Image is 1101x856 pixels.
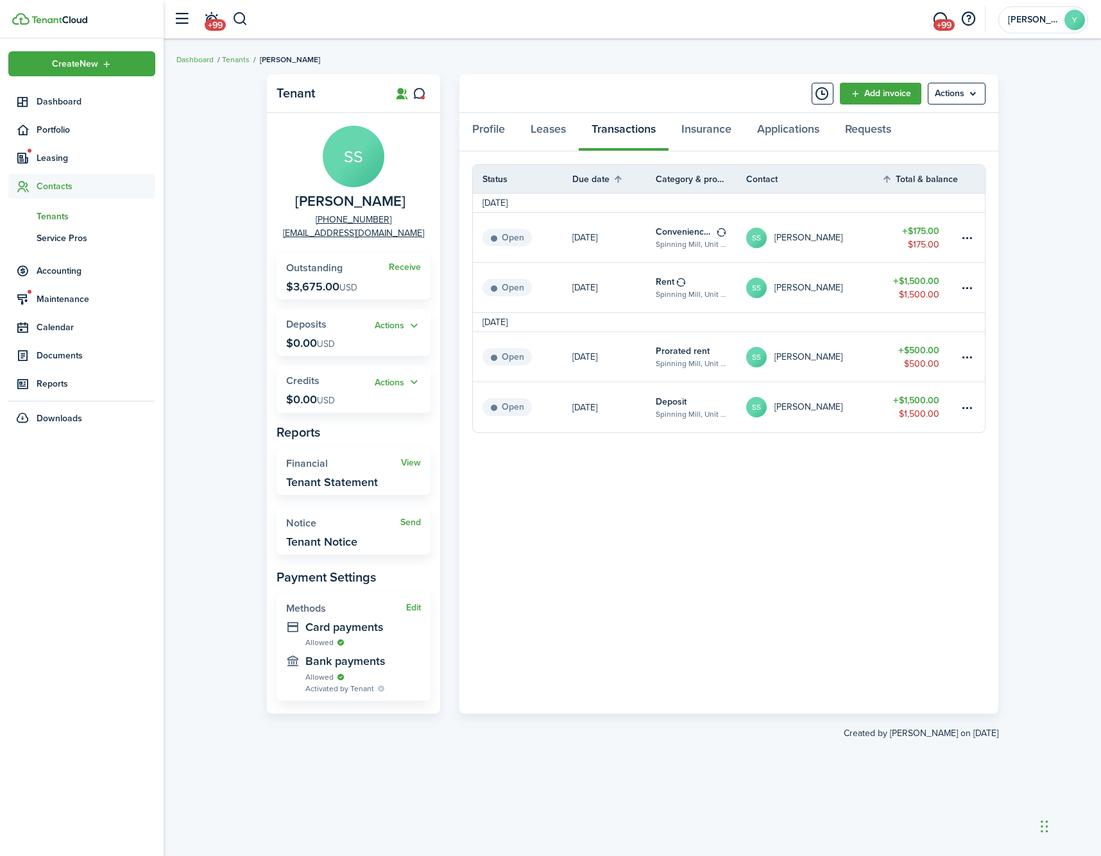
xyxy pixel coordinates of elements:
[899,407,939,421] table-amount-description: $1,500.00
[746,382,882,432] a: SS[PERSON_NAME]
[459,113,518,151] a: Profile
[656,172,746,186] th: Category & property
[286,317,327,331] span: Deposits
[473,172,572,186] th: Status
[286,535,357,548] widget-stats-description: Tenant Notice
[1041,807,1048,846] div: Drag
[375,375,421,390] button: Open menu
[205,19,226,31] span: +99
[898,344,939,357] table-amount-title: $500.00
[572,332,656,382] a: [DATE]
[8,227,155,249] a: Service Pros
[482,348,532,366] status: Open
[375,375,421,390] widget-stats-action: Actions
[882,213,959,262] a: $175.00$175.00
[31,16,87,24] img: TenantCloud
[746,263,882,312] a: SS[PERSON_NAME]
[656,395,687,408] table-info-title: Deposit
[669,113,744,151] a: Insurance
[232,8,248,30] button: Search
[902,224,939,238] table-amount-title: $175.00
[305,621,421,634] widget-stats-description: Card payments
[37,349,155,362] span: Documents
[908,238,939,251] table-amount-description: $175.00
[277,423,431,442] panel-main-subtitle: Reports
[744,113,832,151] a: Applications
[473,382,572,432] a: Open
[572,213,656,262] a: [DATE]
[904,357,939,371] table-amount-description: $500.00
[286,373,320,388] span: Credits
[176,54,214,65] a: Dashboard
[286,280,357,293] p: $3,675.00
[572,382,656,432] a: [DATE]
[286,603,406,614] widget-stats-title: Methods
[389,262,421,273] a: Receive
[1008,15,1059,24] span: Yates
[656,344,710,358] table-info-title: Prorated rent
[656,332,746,382] a: Prorated rentSpinning Mill, Unit 311
[286,458,401,469] widget-stats-title: Financial
[37,95,155,108] span: Dashboard
[774,283,842,293] table-profile-info-text: [PERSON_NAME]
[473,196,517,210] td: [DATE]
[893,394,939,407] table-amount-title: $1,500.00
[746,397,767,417] avatar-text: SS
[572,281,597,294] p: [DATE]
[317,337,335,351] span: USD
[305,683,374,694] span: Activated by Tenant
[656,225,715,239] table-info-title: Convenience fee
[305,655,421,667] widget-stats-description: Bank payments
[656,213,746,262] a: Convenience feeSpinning Mill, Unit 311
[746,172,882,186] th: Contact
[37,412,82,425] span: Downloads
[656,408,727,420] table-subtitle: Spinning Mill, Unit 311
[934,19,955,31] span: +99
[37,321,155,334] span: Calendar
[375,319,421,333] button: Open menu
[482,279,532,297] status: Open
[37,292,155,306] span: Maintenance
[473,263,572,312] a: Open
[572,171,656,187] th: Sort
[406,603,421,613] button: Edit
[277,567,431,587] panel-main-subtitle: Payment Settings
[267,714,998,740] created-at: Created by [PERSON_NAME] on [DATE]
[52,60,98,69] span: Create New
[832,113,904,151] a: Requests
[572,401,597,414] p: [DATE]
[656,239,727,250] table-subtitle: Spinning Mill, Unit 311
[317,394,335,407] span: USD
[323,126,384,187] avatar-text: SS
[473,213,572,262] a: Open
[482,229,532,247] status: Open
[37,231,155,245] span: Service Pros
[12,13,30,25] img: TenantCloud
[482,398,532,416] status: Open
[199,3,223,36] a: Notifications
[473,332,572,382] a: Open
[400,517,421,528] widget-stats-action: Send
[286,476,378,489] widget-stats-description: Tenant Statement
[882,263,959,312] a: $1,500.00$1,500.00
[928,83,986,105] menu-btn: Actions
[8,371,155,396] a: Reports
[656,358,727,369] table-subtitle: Spinning Mill, Unit 311
[37,180,155,193] span: Contacts
[746,347,767,367] avatar-text: SS
[8,205,155,227] a: Tenants
[37,264,155,278] span: Accounting
[572,231,597,244] p: [DATE]
[774,352,842,362] table-profile-info-text: [PERSON_NAME]
[1064,10,1085,30] avatar-text: Y
[305,637,334,648] span: Allowed
[774,233,842,243] table-profile-info-text: [PERSON_NAME]
[899,288,939,301] table-amount-description: $1,500.00
[746,213,882,262] a: SS[PERSON_NAME]
[746,228,767,248] avatar-text: SS
[656,275,674,289] table-info-title: Rent
[339,281,357,294] span: USD
[881,718,1101,856] iframe: Chat Widget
